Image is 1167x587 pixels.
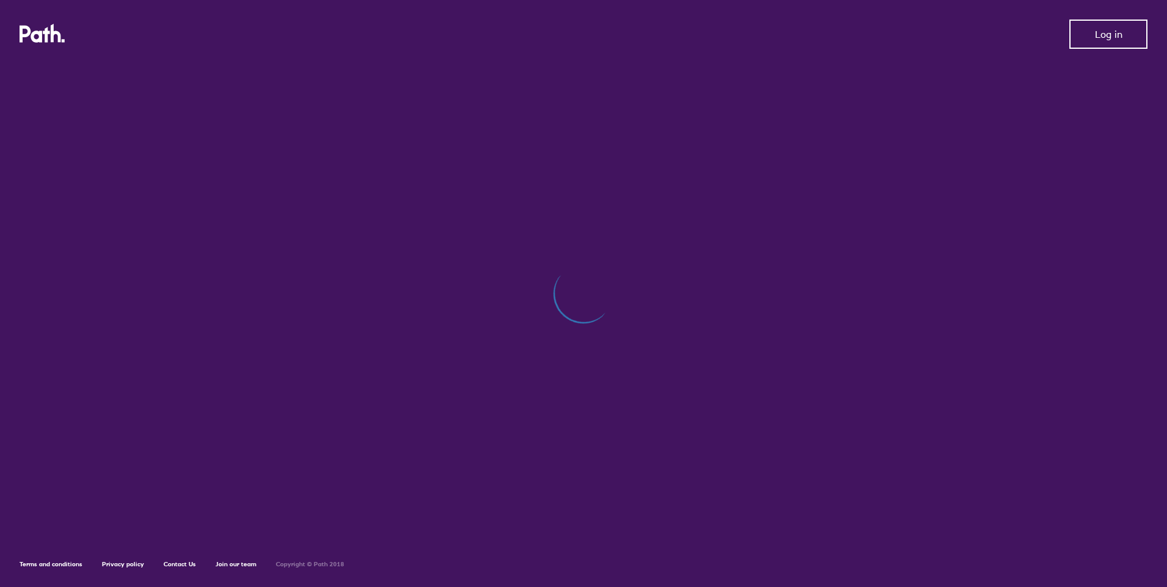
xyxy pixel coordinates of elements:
[215,560,256,568] a: Join our team
[102,560,144,568] a: Privacy policy
[1095,29,1122,40] span: Log in
[20,560,82,568] a: Terms and conditions
[276,561,344,568] h6: Copyright © Path 2018
[1069,20,1147,49] button: Log in
[164,560,196,568] a: Contact Us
